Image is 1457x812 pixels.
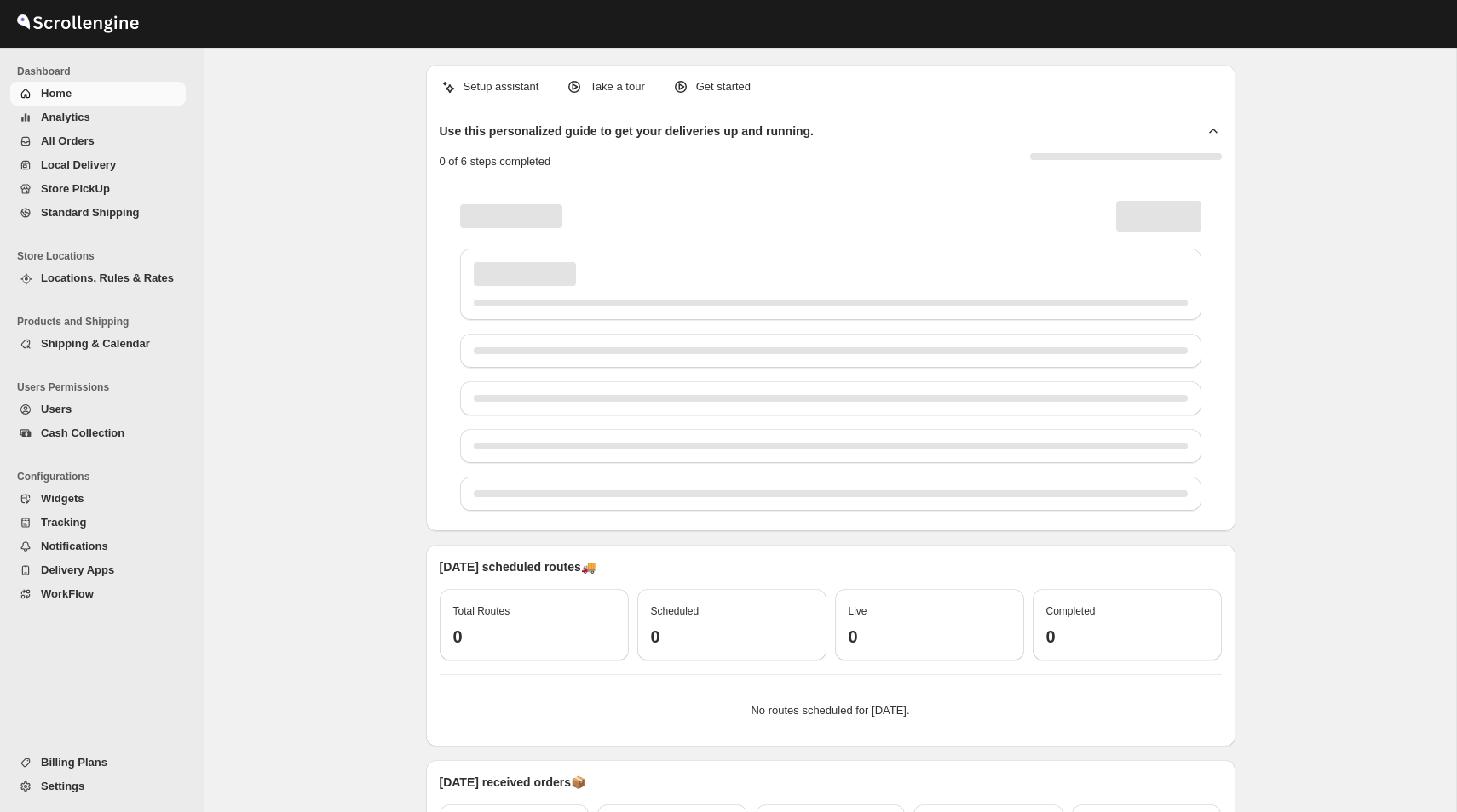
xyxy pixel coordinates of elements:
span: Users [41,403,72,415]
span: Billing Plans [41,756,107,769]
p: Take a tour [590,78,644,95]
span: Home [41,87,72,100]
button: All Orders [10,129,186,153]
span: Scheduled [651,605,700,617]
span: Users Permissions [17,380,193,394]
h3: 0 [453,626,615,647]
button: Widgets [10,487,186,511]
button: Delivery Apps [10,558,186,582]
span: Configurations [17,470,193,483]
h3: 0 [849,626,1011,647]
button: Shipping & Calendar [10,332,186,356]
button: Home [10,82,186,106]
span: Shipping & Calendar [41,337,150,350]
span: Standard Shipping [41,206,140,219]
span: All Orders [41,134,95,147]
h2: Use this personalized guide to get your deliveries up and running. [440,123,815,140]
h3: 0 [651,626,813,647]
button: Users [10,397,186,421]
p: [DATE] received orders 📦 [440,774,1222,791]
p: [DATE] scheduled routes 🚚 [440,558,1222,575]
span: Total Routes [453,605,510,617]
span: Analytics [41,111,90,123]
span: Completed [1046,605,1096,617]
p: No routes scheduled for [DATE]. [453,702,1208,719]
span: Products and Shipping [17,315,193,329]
p: 0 of 6 steps completed [440,153,551,170]
button: Locations, Rules & Rates [10,266,186,290]
span: Dashboard [17,65,193,78]
button: Analytics [10,106,186,129]
span: Local Delivery [41,158,116,171]
span: Widgets [41,492,84,505]
span: Settings [41,780,84,792]
button: Tracking [10,511,186,535]
h3: 0 [1046,626,1208,647]
span: Tracking [41,516,86,529]
p: Get started [696,78,751,95]
p: Setup assistant [464,78,539,95]
button: Notifications [10,535,186,558]
span: Live [849,605,867,617]
span: Store PickUp [41,182,110,195]
span: Cash Collection [41,426,124,439]
span: WorkFlow [41,587,94,600]
span: Delivery Apps [41,563,114,576]
button: Billing Plans [10,751,186,775]
button: WorkFlow [10,582,186,606]
button: Settings [10,775,186,798]
span: Notifications [41,540,108,552]
span: Locations, Rules & Rates [41,272,174,284]
div: Page loading [440,184,1222,518]
button: Cash Collection [10,421,186,445]
span: Store Locations [17,249,193,263]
